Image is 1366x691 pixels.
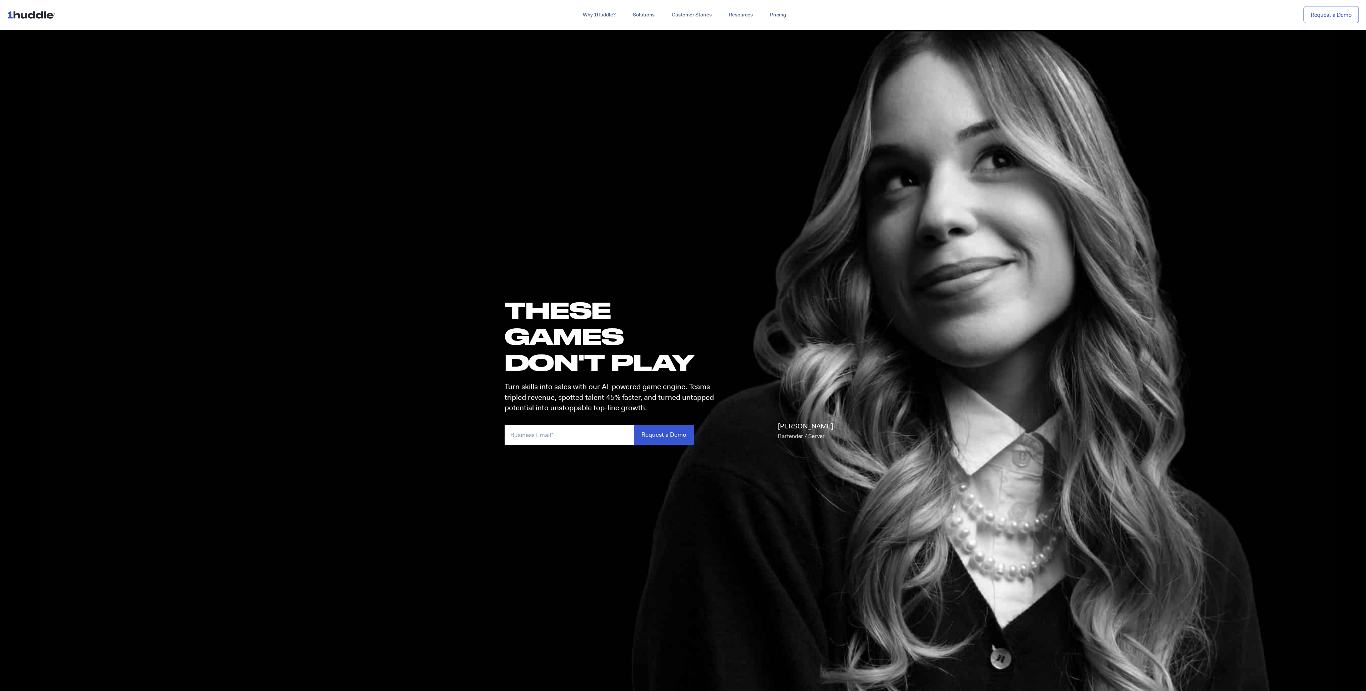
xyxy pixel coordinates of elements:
[624,9,663,21] a: Solutions
[663,9,720,21] a: Customer Stories
[505,297,720,376] h1: these GAMES DON'T PLAY
[505,382,720,413] p: Turn skills into sales with our AI-powered game engine. Teams tripled revenue, spotted talent 45%...
[634,425,694,444] input: Request a Demo
[7,8,58,21] img: ...
[574,9,624,21] a: Why 1Huddle?
[778,432,825,440] span: Bartender / Server
[720,9,761,21] a: Resources
[761,9,795,21] a: Pricing
[1304,6,1359,24] a: Request a Demo
[505,425,634,444] input: Business Email*
[778,421,833,441] p: [PERSON_NAME]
